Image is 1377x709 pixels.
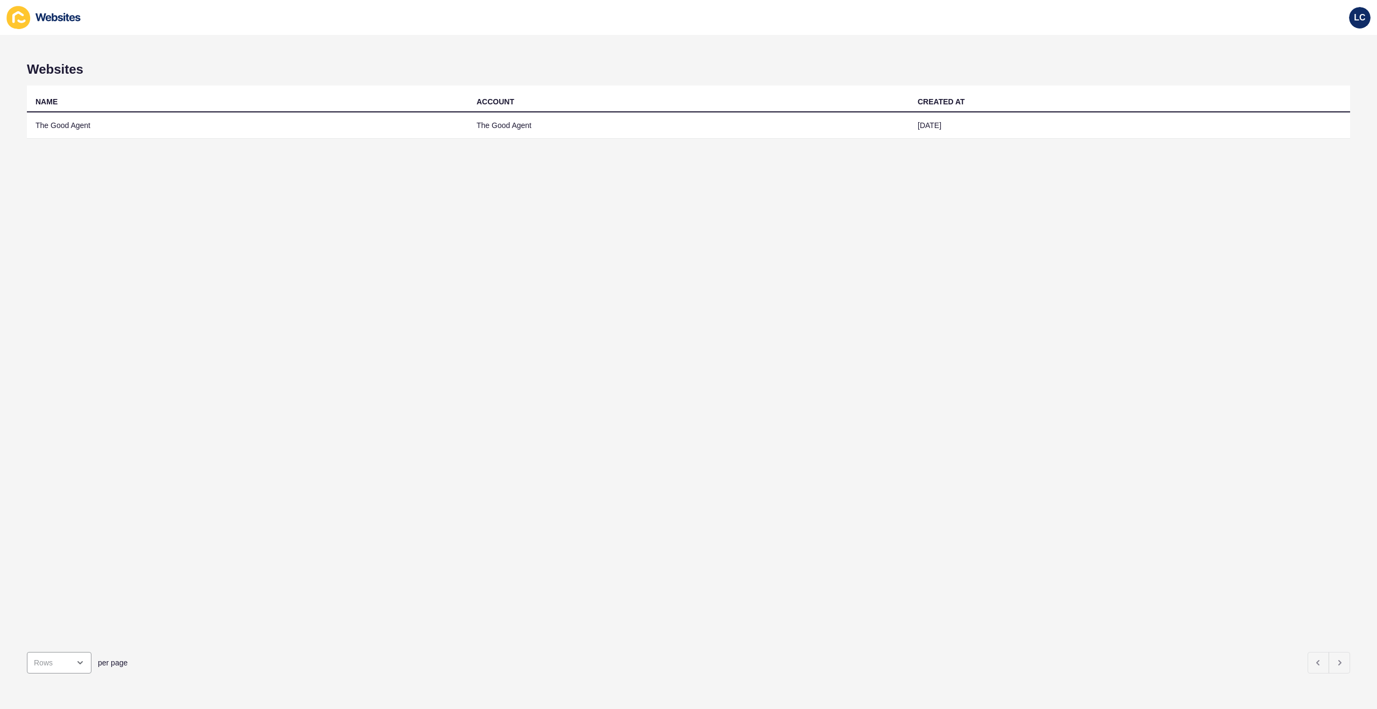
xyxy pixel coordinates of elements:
td: The Good Agent [27,112,468,139]
td: The Good Agent [468,112,909,139]
div: ACCOUNT [477,96,514,107]
span: per page [98,657,127,668]
div: NAME [36,96,58,107]
div: open menu [27,652,91,673]
h1: Websites [27,62,1350,77]
td: [DATE] [909,112,1350,139]
div: CREATED AT [918,96,965,107]
span: LC [1354,12,1365,23]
